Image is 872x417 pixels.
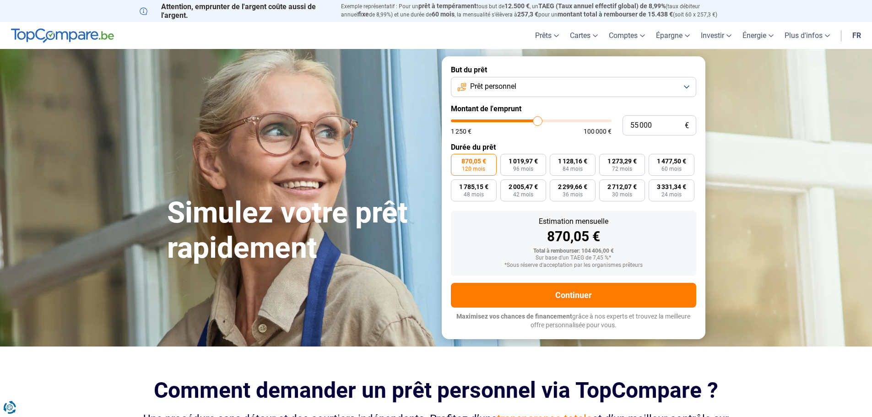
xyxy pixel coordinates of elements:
[737,22,779,49] a: Énergie
[563,166,583,172] span: 84 mois
[517,11,538,18] span: 257,3 €
[451,65,696,74] label: But du prêt
[538,2,666,10] span: TAEG (Taux annuel effectif global) de 8,99%
[558,11,673,18] span: montant total à rembourser de 15.438 €
[341,2,733,19] p: Exemple représentatif : Pour un tous but de , un (taux débiteur annuel de 8,99%) et une durée de ...
[458,255,689,261] div: Sur base d'un TAEG de 7,45 %*
[847,22,867,49] a: fr
[470,81,516,92] span: Prêt personnel
[464,192,484,197] span: 48 mois
[558,158,587,164] span: 1 128,16 €
[458,248,689,255] div: Total à rembourser: 104 406,00 €
[564,22,603,49] a: Cartes
[11,28,114,43] img: TopCompare
[432,11,455,18] span: 60 mois
[462,166,485,172] span: 120 mois
[451,312,696,330] p: grâce à nos experts et trouvez la meilleure offre personnalisée pour vous.
[418,2,477,10] span: prêt à tempérament
[563,192,583,197] span: 36 mois
[140,2,330,20] p: Attention, emprunter de l'argent coûte aussi de l'argent.
[685,122,689,130] span: €
[358,11,369,18] span: fixe
[509,158,538,164] span: 1 019,97 €
[612,166,632,172] span: 72 mois
[509,184,538,190] span: 2 005,47 €
[530,22,564,49] a: Prêts
[451,77,696,97] button: Prêt personnel
[451,143,696,152] label: Durée du prêt
[584,128,612,135] span: 100 000 €
[612,192,632,197] span: 30 mois
[513,166,533,172] span: 96 mois
[458,262,689,269] div: *Sous réserve d'acceptation par les organismes prêteurs
[167,195,431,266] h1: Simulez votre prêt rapidement
[603,22,650,49] a: Comptes
[451,283,696,308] button: Continuer
[451,104,696,113] label: Montant de l'emprunt
[558,184,587,190] span: 2 299,66 €
[458,218,689,225] div: Estimation mensuelle
[661,192,682,197] span: 24 mois
[459,184,488,190] span: 1 785,15 €
[140,378,733,403] h2: Comment demander un prêt personnel via TopCompare ?
[607,158,637,164] span: 1 273,29 €
[650,22,695,49] a: Épargne
[607,184,637,190] span: 2 712,07 €
[513,192,533,197] span: 42 mois
[657,184,686,190] span: 3 331,34 €
[661,166,682,172] span: 60 mois
[451,128,471,135] span: 1 250 €
[461,158,486,164] span: 870,05 €
[779,22,835,49] a: Plus d'infos
[504,2,530,10] span: 12.500 €
[695,22,737,49] a: Investir
[458,230,689,244] div: 870,05 €
[456,313,572,320] span: Maximisez vos chances de financement
[657,158,686,164] span: 1 477,50 €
